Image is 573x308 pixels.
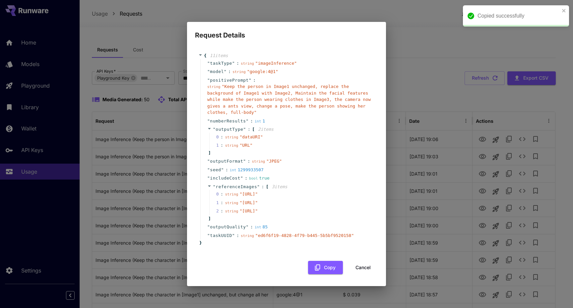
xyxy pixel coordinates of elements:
[252,126,255,133] span: [
[210,60,232,67] span: taskType
[255,225,261,229] span: int
[216,134,225,140] span: 0
[216,184,257,189] span: referenceImages
[207,233,210,238] span: "
[243,127,246,132] span: "
[210,175,240,182] span: includeCost
[230,167,264,173] div: 1299933507
[224,69,226,74] span: "
[241,234,254,238] span: string
[225,209,238,213] span: string
[348,261,378,274] button: Cancel
[207,84,371,115] span: " Keep the person in Image1 unchanged, replace the background of Image1 with Image2, Maintain the...
[207,150,211,156] span: ]
[249,78,251,83] span: "
[258,127,274,132] span: 2 item s
[207,118,210,123] span: "
[210,167,221,173] span: seed
[228,68,231,75] span: :
[562,8,566,13] button: close
[207,85,221,89] span: string
[252,159,265,164] span: string
[225,167,228,173] span: :
[225,143,238,148] span: string
[221,208,223,214] div: :
[248,158,250,165] span: :
[216,127,243,132] span: outputType
[213,184,216,189] span: "
[272,184,287,189] span: 3 item s
[243,159,246,164] span: "
[204,52,207,59] span: {
[207,167,210,172] span: "
[198,240,202,246] span: }
[257,184,260,189] span: "
[207,69,210,74] span: "
[225,201,238,205] span: string
[241,61,254,66] span: string
[216,208,225,214] span: 2
[187,22,386,40] h2: Request Details
[246,118,249,123] span: "
[239,208,258,213] span: " [URL] "
[210,68,224,75] span: model
[221,134,223,140] div: :
[248,126,250,133] span: :
[239,143,252,148] span: " URL "
[207,61,210,66] span: "
[255,233,354,238] span: " ed6f6f19-4828-4f79-b445-5b5bf9520158 "
[232,61,235,66] span: "
[221,142,223,149] div: :
[250,224,253,230] span: :
[255,118,265,124] div: 1
[249,176,258,181] span: bool
[221,199,223,206] div: :
[232,233,235,238] span: "
[308,261,343,274] button: Copy
[255,119,261,123] span: int
[230,168,236,172] span: int
[207,78,210,83] span: "
[210,158,243,165] span: outputFormat
[240,176,243,181] span: "
[216,191,225,197] span: 0
[255,224,268,230] div: 85
[213,127,216,132] span: "
[210,77,249,84] span: positivePrompt
[239,200,258,205] span: " [URL] "
[249,175,270,182] div: true
[210,118,246,124] span: numberResults
[239,192,258,196] span: " [URL] "
[250,118,253,124] span: :
[236,60,239,67] span: :
[247,69,278,74] span: " google:4@1 "
[225,135,238,139] span: string
[253,77,256,84] span: :
[225,192,238,196] span: string
[255,61,297,66] span: " imageInference "
[216,142,225,149] span: 1
[236,232,239,239] span: :
[207,176,210,181] span: "
[266,184,269,190] span: [
[210,224,246,230] span: outputQuality
[210,232,232,239] span: taskUUID
[266,159,282,164] span: " JPEG "
[210,53,228,58] span: 11 item s
[207,224,210,229] span: "
[207,159,210,164] span: "
[207,215,211,222] span: ]
[246,224,249,229] span: "
[262,184,264,190] span: :
[232,70,246,74] span: string
[245,175,247,182] span: :
[221,191,223,197] div: :
[221,167,224,172] span: "
[216,199,225,206] span: 1
[239,134,263,139] span: " dataURI "
[477,12,560,20] div: Copied successfully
